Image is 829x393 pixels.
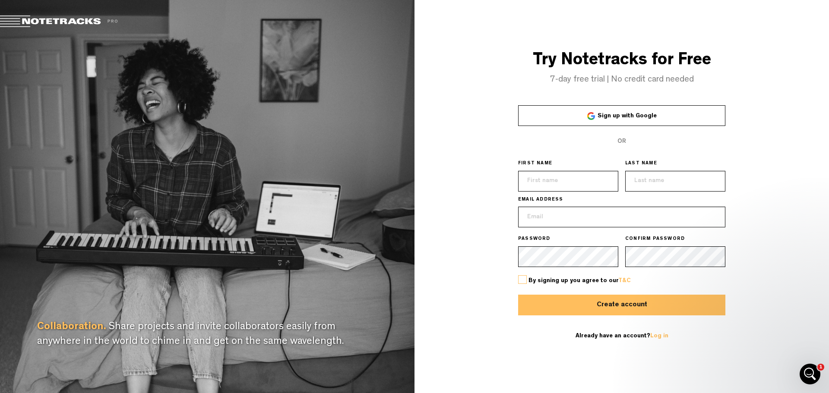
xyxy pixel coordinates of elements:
h4: 7-day free trial | No credit card needed [414,75,829,85]
span: LAST NAME [625,160,657,167]
input: First name [518,171,618,192]
a: T&C [618,278,631,284]
iframe: Intercom live chat [800,364,820,384]
span: By signing up you agree to our [528,278,631,284]
span: Collaboration. [37,322,106,333]
span: Already have an account? [576,333,668,339]
button: Create account [518,295,725,315]
span: CONFIRM PASSWORD [625,236,685,243]
span: PASSWORD [518,236,551,243]
span: FIRST NAME [518,160,552,167]
a: Log in [650,333,668,339]
span: Sign up with Google [598,113,657,119]
span: 1 [817,364,824,371]
span: Share projects and invite collaborators easily from anywhere in the world to chime in and get on ... [37,322,344,347]
h3: Try Notetracks for Free [414,52,829,71]
input: Email [518,207,725,227]
span: EMAIL ADDRESS [518,197,563,204]
iframe: Intercom notifications message [656,255,829,370]
span: OR [617,138,626,145]
input: Last name [625,171,725,192]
